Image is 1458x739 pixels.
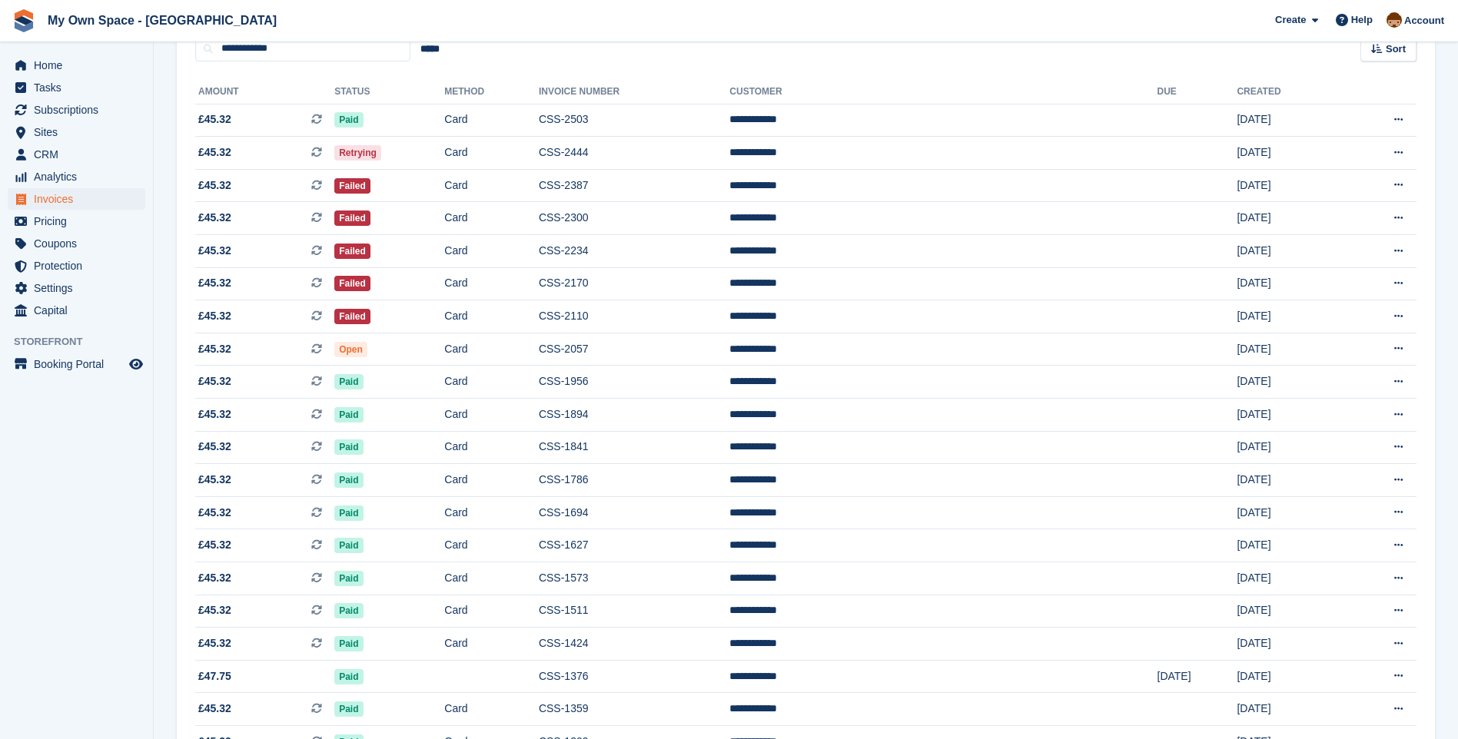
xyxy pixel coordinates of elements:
span: £45.32 [198,373,231,389]
a: menu [8,353,145,375]
td: Card [444,267,539,300]
td: Card [444,169,539,202]
td: [DATE] [1237,562,1340,595]
img: Paula Harris [1387,12,1402,28]
td: Card [444,562,539,595]
td: CSS-1511 [539,595,729,628]
td: CSS-2503 [539,104,729,137]
td: [DATE] [1237,660,1340,693]
td: Card [444,137,539,170]
span: Open [334,342,367,357]
span: Sort [1386,41,1406,57]
span: £45.32 [198,275,231,291]
td: CSS-2057 [539,333,729,366]
td: CSS-2444 [539,137,729,170]
span: Paid [334,603,363,618]
span: Pricing [34,210,126,232]
span: Capital [34,300,126,321]
td: [DATE] [1237,399,1340,432]
td: CSS-2170 [539,267,729,300]
td: CSS-1424 [539,628,729,661]
td: Card [444,399,539,432]
span: Invoices [34,188,126,210]
span: Storefront [14,334,153,350]
span: Account [1404,13,1444,28]
span: £45.32 [198,602,231,618]
span: Failed [334,210,370,226]
td: Card [444,496,539,529]
span: Protection [34,255,126,277]
th: Invoice Number [539,80,729,104]
span: £45.32 [198,505,231,521]
td: CSS-2300 [539,202,729,235]
td: [DATE] [1237,693,1340,726]
span: Home [34,55,126,76]
th: Customer [729,80,1157,104]
a: menu [8,277,145,299]
a: menu [8,166,145,187]
span: Tasks [34,77,126,98]
td: CSS-2110 [539,300,729,333]
td: CSS-1376 [539,660,729,693]
span: Paid [334,505,363,521]
a: menu [8,77,145,98]
td: CSS-2234 [539,235,729,268]
span: Paid [334,374,363,389]
td: CSS-1359 [539,693,729,726]
th: Status [334,80,444,104]
span: Failed [334,244,370,259]
td: [DATE] [1237,235,1340,268]
span: Failed [334,276,370,291]
td: Card [444,628,539,661]
span: £45.32 [198,341,231,357]
span: Analytics [34,166,126,187]
span: Sites [34,121,126,143]
a: Preview store [127,355,145,373]
a: menu [8,144,145,165]
a: menu [8,55,145,76]
th: Method [444,80,539,104]
span: Subscriptions [34,99,126,121]
td: [DATE] [1237,529,1340,562]
span: £45.32 [198,177,231,194]
span: £47.75 [198,668,231,684]
a: menu [8,233,145,254]
span: £45.32 [198,570,231,586]
span: £45.32 [198,635,231,651]
span: Paid [334,112,363,128]
img: stora-icon-8386f47178a22dfd0bd8f6a31ec36ba5ce8667c1dd55bd0f319d3a0aa187defe.svg [12,9,35,32]
span: CRM [34,144,126,165]
td: Card [444,366,539,399]
td: Card [444,235,539,268]
span: Coupons [34,233,126,254]
span: Failed [334,178,370,194]
td: [DATE] [1237,366,1340,399]
td: [DATE] [1237,202,1340,235]
span: Paid [334,538,363,553]
a: menu [8,255,145,277]
td: CSS-1841 [539,431,729,464]
span: £45.32 [198,439,231,455]
span: Paid [334,439,363,455]
td: [DATE] [1237,169,1340,202]
td: CSS-1694 [539,496,729,529]
td: [DATE] [1237,104,1340,137]
th: Due [1157,80,1237,104]
span: Help [1351,12,1373,28]
span: Paid [334,701,363,717]
span: Paid [334,669,363,684]
td: Card [444,333,539,366]
span: Failed [334,309,370,324]
th: Amount [195,80,334,104]
span: Booking Portal [34,353,126,375]
span: £45.32 [198,243,231,259]
td: CSS-1786 [539,464,729,497]
span: Retrying [334,145,381,161]
a: menu [8,188,145,210]
a: menu [8,99,145,121]
td: Card [444,202,539,235]
span: £45.32 [198,210,231,226]
a: menu [8,210,145,232]
td: Card [444,529,539,562]
td: CSS-2387 [539,169,729,202]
